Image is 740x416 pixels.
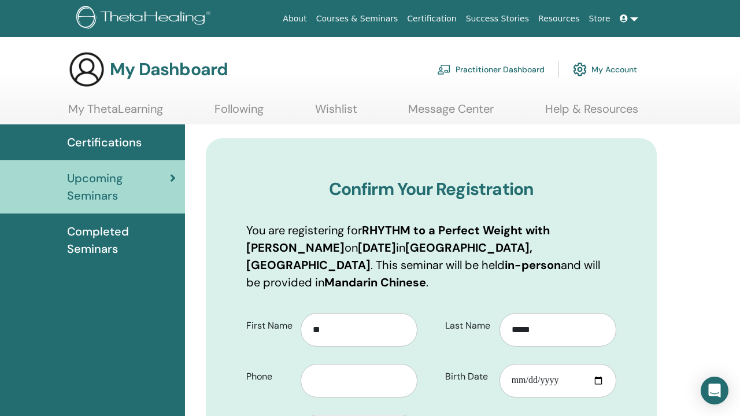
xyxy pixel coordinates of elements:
[312,8,403,30] a: Courses & Seminars
[68,51,105,88] img: generic-user-icon.jpg
[701,377,728,404] div: Open Intercom Messenger
[358,240,396,255] b: [DATE]
[67,223,176,257] span: Completed Seminars
[76,6,214,32] img: logo.png
[545,102,638,124] a: Help & Resources
[534,8,584,30] a: Resources
[573,57,637,82] a: My Account
[324,275,426,290] b: Mandarin Chinese
[238,315,301,337] label: First Name
[408,102,494,124] a: Message Center
[437,64,451,75] img: chalkboard-teacher.svg
[68,102,163,124] a: My ThetaLearning
[246,223,550,255] b: RHYTHM to a Perfect Weight with [PERSON_NAME]
[238,366,301,388] label: Phone
[436,315,499,337] label: Last Name
[110,59,228,80] h3: My Dashboard
[214,102,264,124] a: Following
[402,8,461,30] a: Certification
[461,8,534,30] a: Success Stories
[505,257,561,273] b: in-person
[246,222,616,291] p: You are registering for on in . This seminar will be held and will be provided in .
[315,102,357,124] a: Wishlist
[67,170,170,204] span: Upcoming Seminars
[436,366,499,388] label: Birth Date
[573,60,587,79] img: cog.svg
[278,8,311,30] a: About
[584,8,615,30] a: Store
[437,57,545,82] a: Practitioner Dashboard
[67,134,142,151] span: Certifications
[246,179,616,200] h3: Confirm Your Registration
